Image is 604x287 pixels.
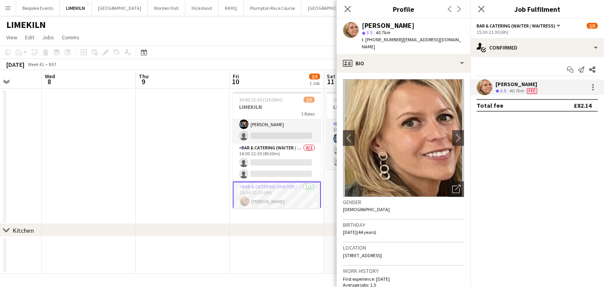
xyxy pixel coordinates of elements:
[16,0,60,16] button: Bespoke Events
[337,54,470,73] div: Bio
[22,32,37,42] a: Edit
[327,92,415,169] app-job-card: 16:30-23:00 (6h30m)1/3LIMEKILN1 RoleBar & Catering (Waiter / waitress)1/316:30-23:00 (6h30m)[PERS...
[500,88,506,94] span: 3.5
[233,105,321,143] app-card-role: Bar & Catering (Waiter / waitress)1/210:00-20:00 (10h)[PERSON_NAME]
[92,0,148,16] button: [GEOGRAPHIC_DATA]
[60,0,92,16] button: LIMEKILN
[362,37,403,42] span: t. [PHONE_NUMBER]
[6,61,24,68] div: [DATE]
[42,34,54,41] span: Jobs
[495,81,539,88] div: [PERSON_NAME]
[59,32,83,42] a: Comms
[366,29,372,35] span: 3.5
[244,0,302,16] button: Plumpton Race Course
[343,221,464,228] h3: Birthday
[309,80,320,86] div: 1 Job
[508,88,525,94] div: 40.7km
[185,0,219,16] button: Hickstead
[62,34,79,41] span: Comms
[45,73,55,80] span: Wed
[327,73,335,80] span: Sat
[233,182,321,210] app-card-role: Bar & Catering (Waiter / waitress)1/115:30-21:30 (6h)[PERSON_NAME]
[326,77,335,86] span: 11
[232,77,239,86] span: 10
[25,34,34,41] span: Edit
[587,23,598,29] span: 2/5
[477,23,555,29] span: Bar & Catering (Waiter / waitress)
[477,23,562,29] button: Bar & Catering (Waiter / waitress)
[362,22,414,29] div: [PERSON_NAME]
[148,0,185,16] button: Morden Hall
[301,111,315,117] span: 3 Roles
[343,199,464,206] h3: Gender
[327,103,415,110] h3: LIMEKILN
[337,4,470,14] h3: Profile
[138,77,149,86] span: 9
[470,4,604,14] h3: Job Fulfilment
[302,0,358,16] button: [GEOGRAPHIC_DATA]
[49,61,57,67] div: BST
[477,101,503,109] div: Total fee
[574,101,591,109] div: £82.14
[39,32,57,42] a: Jobs
[343,229,376,235] span: [DATE] (44 years)
[362,37,461,50] span: | [EMAIL_ADDRESS][DOMAIN_NAME]
[470,38,604,57] div: Confirmed
[333,97,374,103] span: 16:30-23:00 (6h30m)
[26,61,46,67] span: Week 41
[327,120,415,169] app-card-role: Bar & Catering (Waiter / waitress)1/316:30-23:00 (6h30m)[PERSON_NAME]
[374,29,392,35] span: 40.7km
[343,276,464,282] p: First experience: [DATE]
[44,77,55,86] span: 8
[3,32,20,42] a: View
[233,143,321,182] app-card-role: Bar & Catering (Waiter / waitress)0/214:00-22:30 (8h30m)
[233,92,321,208] app-job-card: 10:00-22:30 (12h30m)2/5LIMEKILN3 RolesBar & Catering (Waiter / waitress)1/210:00-20:00 (10h)[PERS...
[139,73,149,80] span: Thu
[6,19,46,31] h1: LIMEKILN
[304,97,315,103] span: 2/5
[343,252,382,258] span: [STREET_ADDRESS]
[233,103,321,110] h3: LIMEKILN
[477,29,598,35] div: 15:30-21:30 (6h)
[343,244,464,251] h3: Location
[309,74,320,79] span: 2/5
[239,97,282,103] span: 10:00-22:30 (12h30m)
[527,88,537,94] span: Fee
[343,79,464,197] img: Crew avatar or photo
[219,0,244,16] button: KKHQ
[233,73,239,80] span: Fri
[343,206,390,212] span: [DEMOGRAPHIC_DATA]
[6,34,17,41] span: View
[13,226,34,234] div: Kitchen
[525,88,539,94] div: Crew has different fees then in role
[448,181,464,197] div: Open photos pop-in
[343,267,464,274] h3: Work history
